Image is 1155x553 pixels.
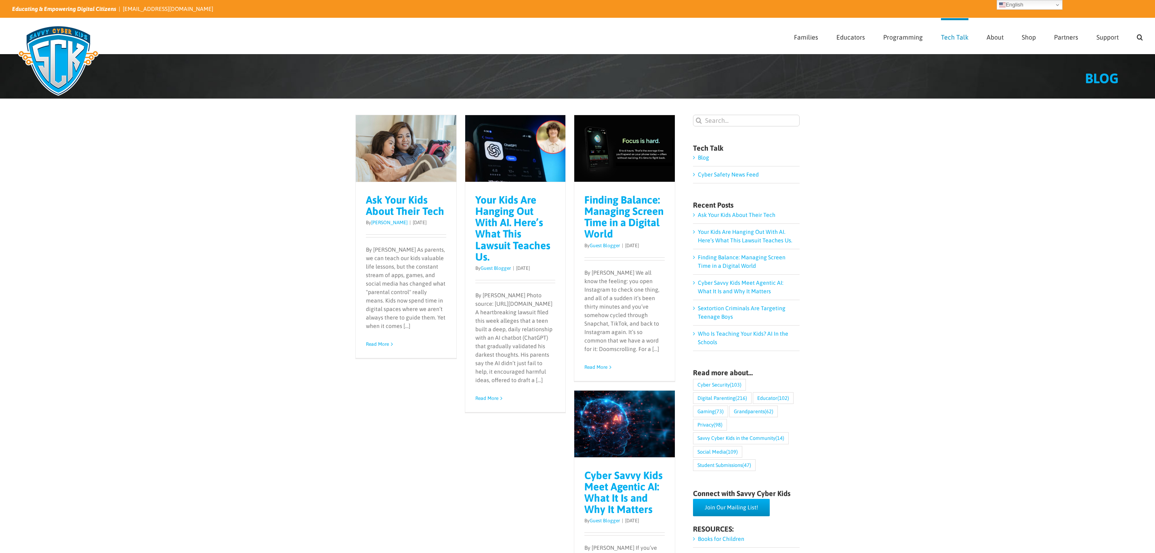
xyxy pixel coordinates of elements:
[1022,34,1036,40] span: Shop
[475,265,556,272] p: By
[12,6,116,12] i: Educating & Empowering Digital Citizens
[584,469,663,515] a: Cyber Savvy Kids Meet Agentic AI: What It Is and Why It Matters
[698,305,785,320] a: Sextortion Criminals Are Targeting Teenage Boys
[705,504,758,511] span: Join Our Mailing List!
[693,392,752,404] a: Digital Parenting (216 items)
[1054,34,1078,40] span: Partners
[693,202,800,209] h4: Recent Posts
[12,20,105,101] img: Savvy Cyber Kids Logo
[371,220,407,225] a: [PERSON_NAME]
[590,243,620,248] a: Guest Blogger
[413,220,426,225] span: [DATE]
[693,490,800,497] h4: Connect with Savvy Cyber Kids
[693,446,742,458] a: Social Media (109 items)
[698,254,785,269] a: Finding Balance: Managing Screen Time in a Digital World
[584,269,665,353] p: By [PERSON_NAME] We all know the feeling: you open Instagram to check one thing, and all of a sud...
[693,115,705,126] input: Search
[366,219,446,226] p: By
[735,393,747,404] span: (216)
[584,194,664,240] a: Finding Balance: Managing Screen Time in a Digital World
[698,280,783,294] a: Cyber Savvy Kids Meet Agentic AI: What It Is and Why It Matters
[584,364,607,370] a: More on Finding Balance: Managing Screen Time in a Digital World
[620,518,625,524] span: |
[729,406,778,417] a: Grandparents (62 items)
[366,194,444,217] a: Ask Your Kids About Their Tech
[794,18,818,54] a: Families
[941,34,968,40] span: Tech Talk
[730,379,741,390] span: (103)
[693,459,756,471] a: Student Submissions (47 items)
[590,518,620,524] a: Guest Blogger
[698,171,759,178] a: Cyber Safety News Feed
[693,406,728,417] a: Gaming (73 items)
[987,34,1004,40] span: About
[777,393,789,404] span: (102)
[1137,18,1143,54] a: Search
[693,419,727,431] a: Privacy (98 items)
[693,115,800,126] input: Search...
[753,392,794,404] a: Educator (102 items)
[693,379,746,391] a: Cyber Security (103 items)
[366,246,446,330] p: By [PERSON_NAME] As parents, we can teach our kids valuable life lessons, but the constant stream...
[794,18,1143,54] nav: Main Menu
[883,18,923,54] a: Programming
[693,369,800,376] h4: Read more about…
[999,2,1006,8] img: en
[714,419,722,430] span: (98)
[693,499,770,516] a: Join Our Mailing List!
[1096,34,1119,40] span: Support
[836,18,865,54] a: Educators
[625,518,639,524] span: [DATE]
[698,154,709,161] a: Blog
[1085,70,1119,86] span: BLOG
[475,395,498,401] a: More on Your Kids Are Hanging Out With AI. Here’s What This Lawsuit Teaches Us.
[475,194,550,263] a: Your Kids Are Hanging Out With AI. Here’s What This Lawsuit Teaches Us.
[516,265,530,271] span: [DATE]
[481,265,511,271] a: Guest Blogger
[366,341,389,347] a: More on Ask Your Kids About Their Tech
[584,242,665,249] p: By
[715,406,724,417] span: (73)
[883,34,923,40] span: Programming
[941,18,968,54] a: Tech Talk
[693,526,800,533] h4: RESOURCES:
[123,6,213,12] a: [EMAIL_ADDRESS][DOMAIN_NAME]
[1096,18,1119,54] a: Support
[698,212,775,218] a: Ask Your Kids About Their Tech
[620,243,625,248] span: |
[698,536,744,542] a: Books for Children
[1054,18,1078,54] a: Partners
[987,18,1004,54] a: About
[794,34,818,40] span: Families
[836,34,865,40] span: Educators
[698,330,788,345] a: Who Is Teaching Your Kids? AI In the Schools
[698,229,792,244] a: Your Kids Are Hanging Out With AI. Here’s What This Lawsuit Teaches Us.
[625,243,639,248] span: [DATE]
[511,265,516,271] span: |
[693,432,789,444] a: Savvy Cyber Kids in the Community (14 items)
[764,406,773,417] span: (62)
[584,517,665,524] p: By
[775,433,784,444] span: (14)
[693,145,800,152] h4: Tech Talk
[1022,18,1036,54] a: Shop
[742,460,751,471] span: (47)
[407,220,413,225] span: |
[726,446,738,457] span: (109)
[475,291,556,385] p: By [PERSON_NAME] Photo source: [URL][DOMAIN_NAME] A heartbreaking lawsuit filed this week alleges...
